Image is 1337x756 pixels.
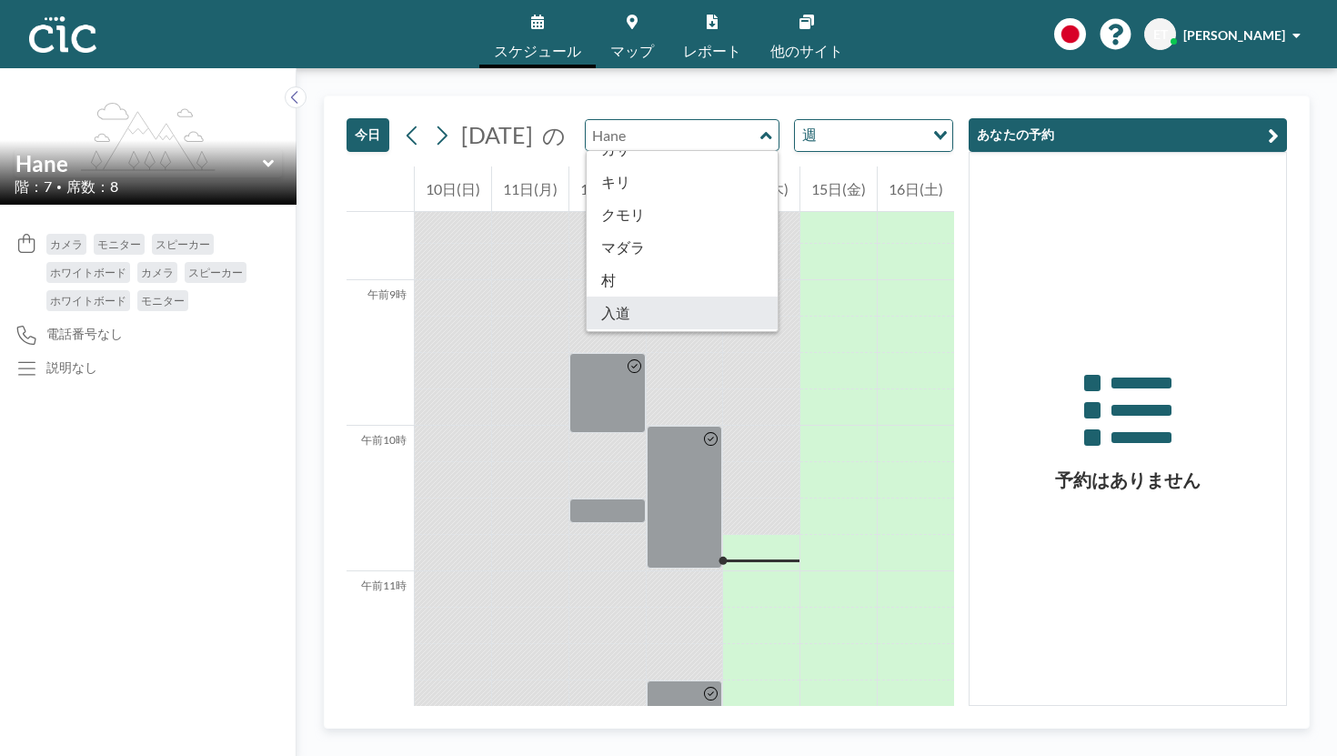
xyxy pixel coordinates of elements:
font: 今日 [355,126,381,142]
font: 他のサイト [770,42,843,59]
font: の [542,121,566,148]
font: [PERSON_NAME] [1183,27,1285,43]
button: あなたの予約 [969,118,1287,152]
font: モニター [141,294,185,307]
div: オプションを検索 [795,120,952,151]
button: 今日 [347,118,389,152]
font: 午前10時 [361,433,407,447]
font: 週 [802,126,817,143]
font: 午前11時 [361,579,407,592]
font: 電話番号なし [46,326,123,341]
font: 説明なし [46,359,97,375]
font: クモリ [601,206,645,223]
font: 15日(金) [811,180,866,197]
input: Hane [586,120,760,150]
font: ホワイトボード [50,266,126,279]
font: 16日(土) [889,180,943,197]
font: • [56,181,62,192]
font: キリ [601,173,630,190]
font: [DATE] [461,121,533,148]
font: 村 [601,271,616,288]
font: 階：7 [15,177,52,195]
input: 羽根 [15,150,263,176]
img: 組織ロゴ [29,16,96,53]
font: 10日(日) [426,180,480,197]
font: あなたの予約 [977,126,1055,142]
font: 午前9時 [367,287,407,301]
font: 入道 [601,304,630,321]
font: ET [1153,26,1168,42]
font: カメラ [141,266,174,279]
font: スピーカー [156,237,210,251]
font: レポート [683,42,741,59]
font: スピーカー [188,266,243,279]
font: 11日(月) [503,180,558,197]
font: カメラ [50,237,83,251]
font: ホワイトボード [50,294,126,307]
font: マダラ [601,238,645,256]
font: スケジュール [494,42,581,59]
font: マップ [610,42,654,59]
input: オプションを検索 [822,124,922,147]
font: 予約はありません [1055,469,1201,490]
font: 12日(火) [580,180,635,197]
font: 席数：8 [66,177,118,195]
font: モニター [97,237,141,251]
